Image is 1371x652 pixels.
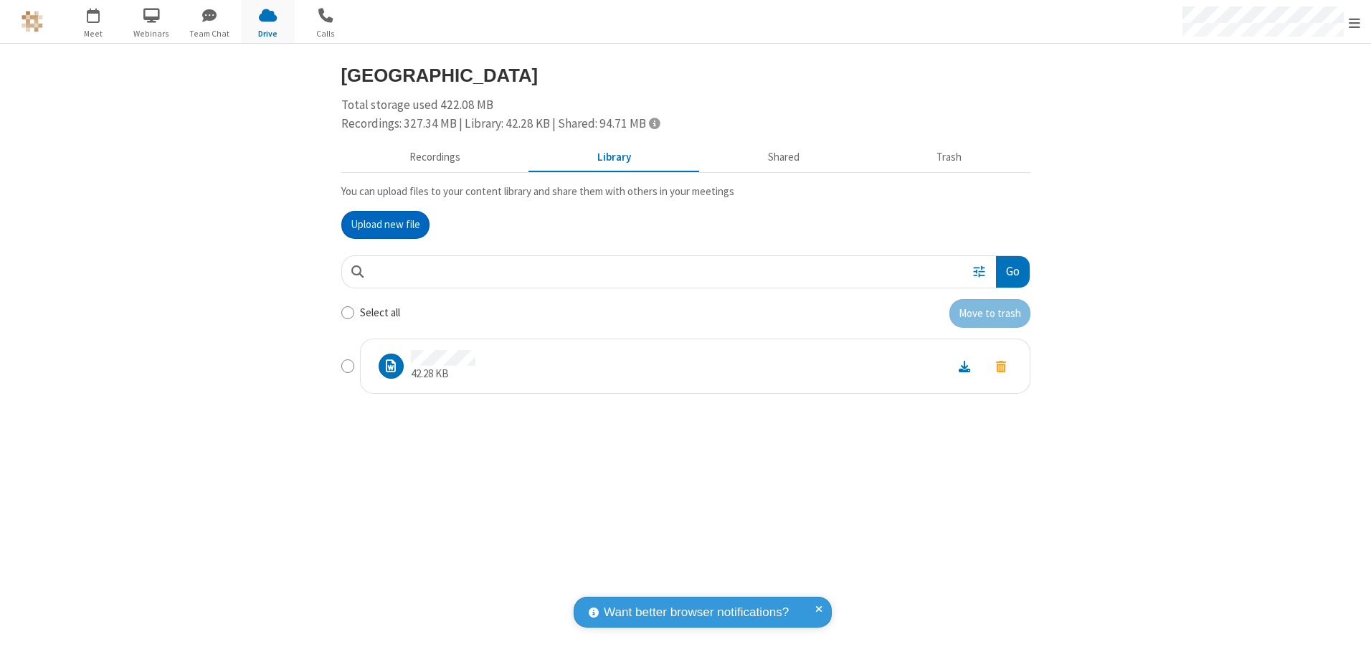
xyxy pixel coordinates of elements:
button: Move to trash [983,356,1019,376]
div: Total storage used 422.08 MB [341,96,1030,133]
button: Recorded meetings [341,144,529,171]
span: Totals displayed include files that have been moved to the trash. [649,117,660,129]
button: Go [996,256,1029,288]
span: Calls [299,27,353,40]
button: Content library [529,144,700,171]
span: Webinars [125,27,179,40]
button: Move to trash [949,299,1030,328]
span: Meet [67,27,120,40]
button: Upload new file [341,211,430,240]
img: QA Selenium DO NOT DELETE OR CHANGE [22,11,43,32]
button: Shared during meetings [700,144,868,171]
h3: [GEOGRAPHIC_DATA] [341,65,1030,85]
p: You can upload files to your content library and share them with others in your meetings [341,184,1030,200]
div: Recordings: 327.34 MB | Library: 42.28 KB | Shared: 94.71 MB [341,115,1030,133]
a: Download file [946,358,983,374]
button: Trash [868,144,1030,171]
span: Want better browser notifications? [604,603,789,622]
span: Drive [241,27,295,40]
span: Team Chat [183,27,237,40]
p: 42.28 KB [411,366,475,382]
label: Select all [360,305,400,321]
